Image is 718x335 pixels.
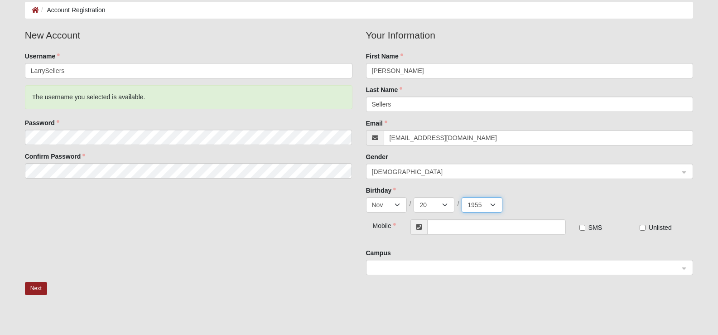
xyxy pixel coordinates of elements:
li: Account Registration [39,5,106,15]
legend: Your Information [366,28,694,43]
label: Last Name [366,85,403,94]
legend: New Account [25,28,352,43]
label: Gender [366,152,388,161]
button: Next [25,282,47,295]
span: Male [372,167,679,177]
label: Confirm Password [25,152,86,161]
input: SMS [579,225,585,231]
input: Unlisted [640,225,646,231]
label: First Name [366,52,403,61]
label: Username [25,52,60,61]
label: Birthday [366,186,396,195]
div: Mobile [366,219,393,230]
label: Email [366,119,387,128]
div: The username you selected is available. [25,85,352,109]
label: Password [25,118,59,127]
label: Campus [366,248,391,257]
span: / [457,199,459,209]
span: SMS [588,224,602,231]
span: Unlisted [649,224,672,231]
span: / [410,199,411,209]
